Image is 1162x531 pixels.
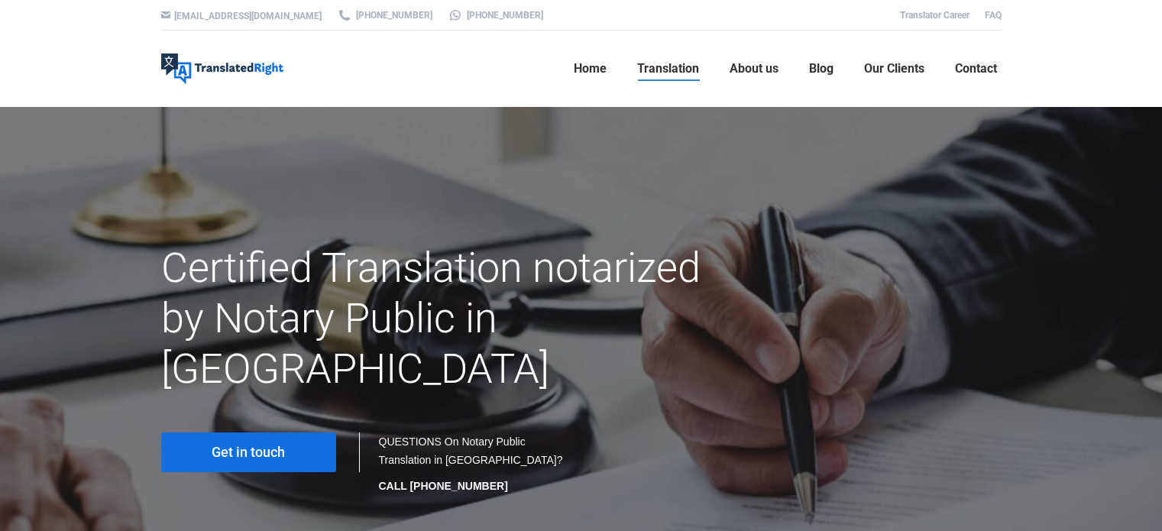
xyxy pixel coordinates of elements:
a: FAQ [985,10,1002,21]
span: Home [574,61,607,76]
span: Blog [809,61,833,76]
a: Our Clients [859,44,929,93]
a: [PHONE_NUMBER] [448,8,543,22]
a: [PHONE_NUMBER] [337,8,432,22]
a: Translator Career [900,10,969,21]
span: Translation [637,61,699,76]
span: Get in touch [212,445,285,460]
a: [EMAIL_ADDRESS][DOMAIN_NAME] [174,11,322,21]
a: Contact [950,44,1002,93]
span: Contact [955,61,997,76]
a: Home [569,44,611,93]
h1: Certified Translation notarized by Notary Public in [GEOGRAPHIC_DATA] [161,243,714,394]
a: About us [725,44,783,93]
span: About us [730,61,778,76]
a: Translation [633,44,704,93]
strong: CALL [PHONE_NUMBER] [379,480,508,492]
img: Translated Right [161,53,283,84]
span: Our Clients [864,61,924,76]
div: QUESTIONS On Notary Public Translation in [GEOGRAPHIC_DATA]? [379,432,566,495]
a: Get in touch [161,432,336,472]
a: Blog [804,44,838,93]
